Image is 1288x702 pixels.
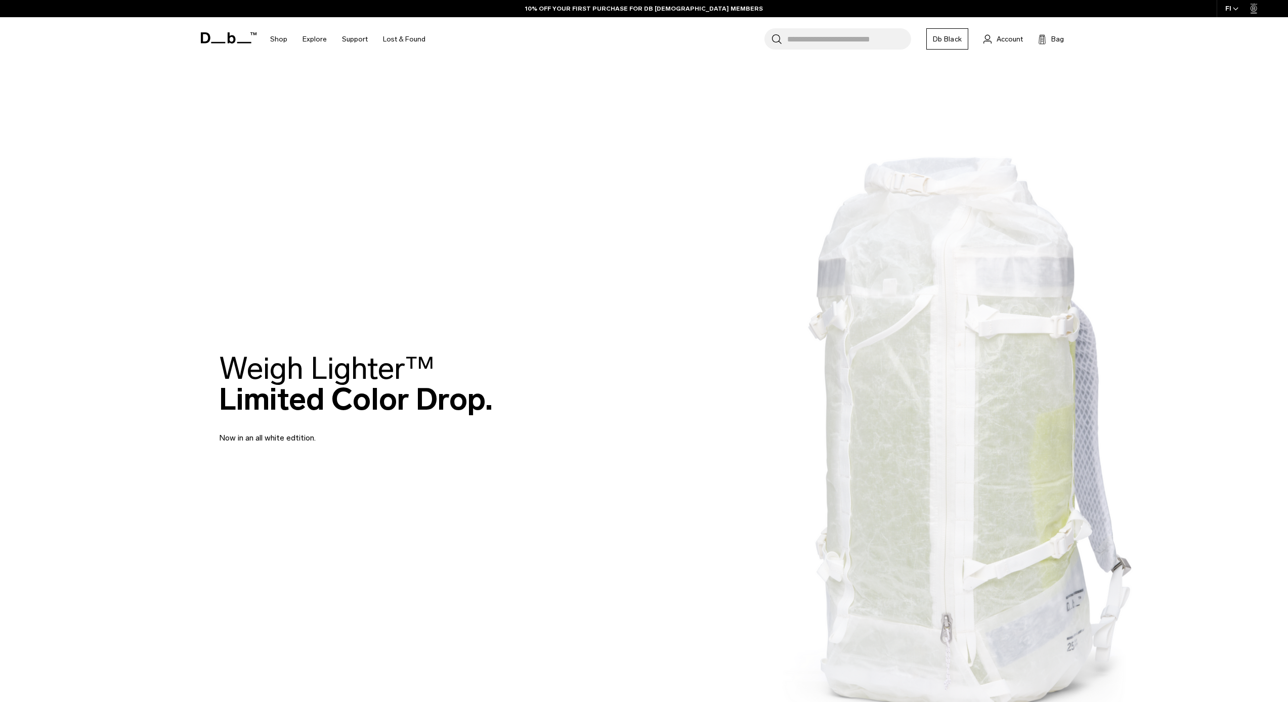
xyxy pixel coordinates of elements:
[219,350,435,387] span: Weigh Lighter™
[983,33,1023,45] a: Account
[1051,34,1064,45] span: Bag
[1038,33,1064,45] button: Bag
[525,4,763,13] a: 10% OFF YOUR FIRST PURCHASE FOR DB [DEMOGRAPHIC_DATA] MEMBERS
[219,420,462,444] p: Now in an all white edtition.
[926,28,968,50] a: Db Black
[342,21,368,57] a: Support
[263,17,433,61] nav: Main Navigation
[270,21,287,57] a: Shop
[219,353,493,415] h2: Limited Color Drop.
[997,34,1023,45] span: Account
[303,21,327,57] a: Explore
[383,21,425,57] a: Lost & Found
